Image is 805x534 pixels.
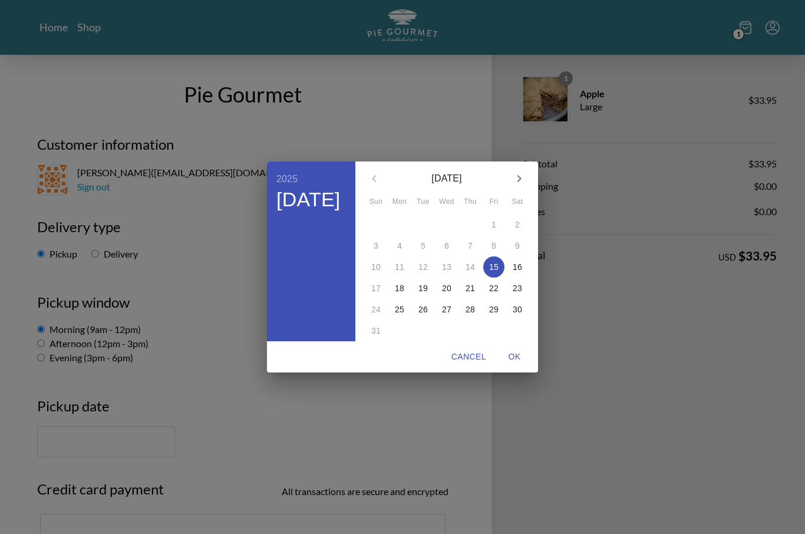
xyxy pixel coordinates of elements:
[389,196,410,208] span: Mon
[483,196,504,208] span: Fri
[483,299,504,320] button: 29
[389,299,410,320] button: 25
[507,196,528,208] span: Sat
[388,172,505,186] p: [DATE]
[489,261,499,273] p: 15
[395,282,404,294] p: 18
[436,278,457,299] button: 20
[436,299,457,320] button: 27
[447,346,491,368] button: Cancel
[389,278,410,299] button: 18
[483,278,504,299] button: 22
[513,282,522,294] p: 23
[513,261,522,273] p: 16
[413,299,434,320] button: 26
[507,299,528,320] button: 30
[442,282,451,294] p: 20
[507,256,528,278] button: 16
[483,256,504,278] button: 15
[436,196,457,208] span: Wed
[451,350,486,364] span: Cancel
[489,304,499,315] p: 29
[442,304,451,315] p: 27
[507,278,528,299] button: 23
[413,278,434,299] button: 19
[413,196,434,208] span: Tue
[460,299,481,320] button: 28
[418,282,428,294] p: 19
[513,304,522,315] p: 30
[418,304,428,315] p: 26
[365,196,387,208] span: Sun
[395,304,404,315] p: 25
[466,282,475,294] p: 21
[460,278,481,299] button: 21
[489,282,499,294] p: 22
[500,350,529,364] span: OK
[460,196,481,208] span: Thu
[466,304,475,315] p: 28
[276,187,341,212] button: [DATE]
[276,171,298,187] button: 2025
[496,346,533,368] button: OK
